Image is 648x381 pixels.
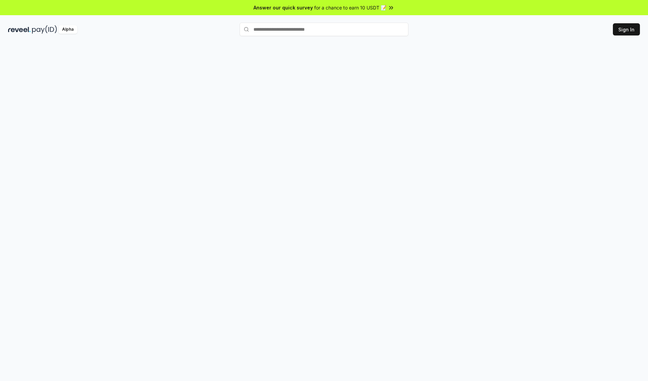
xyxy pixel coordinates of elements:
span: for a chance to earn 10 USDT 📝 [314,4,386,11]
img: reveel_dark [8,25,31,34]
span: Answer our quick survey [253,4,313,11]
img: pay_id [32,25,57,34]
button: Sign In [613,23,640,35]
div: Alpha [58,25,77,34]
